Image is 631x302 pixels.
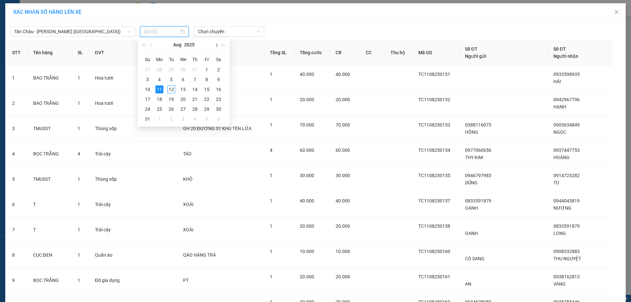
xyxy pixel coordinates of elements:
[553,79,561,84] span: HẢI
[167,115,175,123] div: 2
[177,84,189,94] td: 2025-08-13
[553,148,580,153] span: 0937447753
[179,66,187,74] div: 30
[465,198,491,203] span: 0833591879
[153,104,165,114] td: 2025-08-25
[167,76,175,83] div: 5
[553,256,581,261] span: THU NGUYỆT
[78,252,80,258] span: 1
[78,75,80,81] span: 1
[184,38,195,51] button: 2025
[142,65,153,75] td: 2025-07-27
[607,3,626,22] button: Close
[167,66,175,74] div: 29
[153,94,165,104] td: 2025-08-18
[189,94,201,104] td: 2025-08-21
[213,75,224,84] td: 2025-08-09
[189,114,201,124] td: 2025-09-04
[300,97,314,102] span: 20.000
[418,274,450,279] span: TC1108250161
[28,65,72,91] td: BAO TRẮNG
[270,72,272,77] span: 1
[177,54,189,65] th: We
[201,54,213,65] th: Fr
[300,72,314,77] span: 40.000
[189,54,201,65] th: Th
[7,268,28,293] td: 9
[153,84,165,94] td: 2025-08-11
[413,40,460,65] th: Mã GD
[553,281,566,287] span: VÀNG
[90,141,144,167] td: Trái cây
[142,75,153,84] td: 2025-08-03
[177,75,189,84] td: 2025-08-06
[28,268,72,293] td: BỌC TRẮNG
[203,115,211,123] div: 5
[7,116,28,141] td: 3
[336,148,350,153] span: 60.000
[144,76,152,83] div: 3
[198,27,260,36] span: Chọn chuyến
[144,28,179,35] input: 11/08/2025
[215,105,222,113] div: 30
[177,114,189,124] td: 2025-09-03
[155,115,163,123] div: 1
[336,72,350,77] span: 40.000
[177,104,189,114] td: 2025-08-27
[78,278,80,283] span: 1
[78,202,80,207] span: 1
[203,66,211,74] div: 1
[90,40,144,65] th: ĐVT
[553,122,580,128] span: 0903634849
[201,114,213,124] td: 2025-09-05
[153,114,165,124] td: 2025-09-01
[553,231,566,236] span: LONG
[142,54,153,65] th: Su
[265,40,294,65] th: Tổng SL
[142,104,153,114] td: 2025-08-24
[183,227,194,232] span: XOÀI
[189,104,201,114] td: 2025-08-28
[465,173,491,178] span: 0946797983
[465,54,486,59] span: Người gửi
[300,173,314,178] span: 30.000
[361,40,385,65] th: CC
[203,76,211,83] div: 8
[167,85,175,93] div: 12
[155,95,163,103] div: 18
[90,91,144,116] td: Hoa tươi
[189,65,201,75] td: 2025-07-31
[465,148,491,153] span: 0977060656
[173,38,181,51] button: Aug
[153,65,165,75] td: 2025-07-28
[28,141,72,167] td: BỌC TRẮNG
[183,202,194,207] span: XOÀI
[165,65,177,75] td: 2025-07-29
[465,129,478,135] span: HỒNG
[191,115,199,123] div: 4
[213,65,224,75] td: 2025-08-02
[465,256,484,261] span: CÔ SANG
[336,173,350,178] span: 30.000
[465,155,483,160] span: THY KIM
[270,249,272,254] span: 1
[183,151,192,156] span: TÁO
[7,91,28,116] td: 2
[213,104,224,114] td: 2025-08-30
[270,198,272,203] span: 1
[191,85,199,93] div: 14
[553,54,578,59] span: Người nhận
[78,151,80,156] span: 4
[203,95,211,103] div: 22
[155,76,163,83] div: 4
[167,95,175,103] div: 19
[553,155,570,160] span: HOÀNG
[183,278,189,283] span: PT
[201,94,213,104] td: 2025-08-22
[7,243,28,268] td: 8
[7,192,28,217] td: 6
[165,114,177,124] td: 2025-09-02
[28,217,72,243] td: T
[183,176,193,182] span: KHÔ
[144,85,152,93] div: 10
